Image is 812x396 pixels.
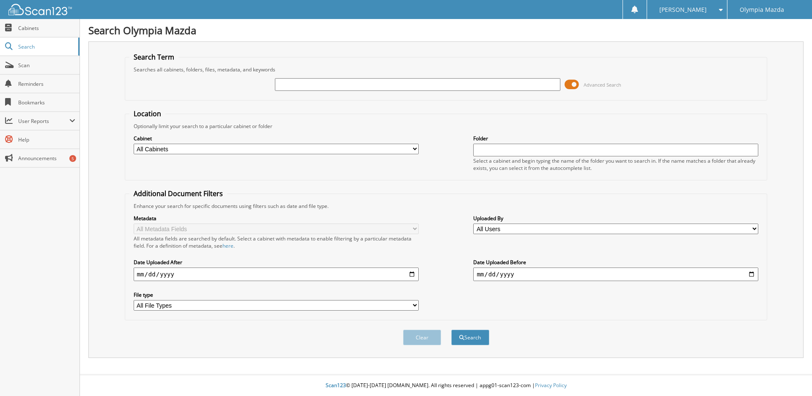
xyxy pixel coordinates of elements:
span: Reminders [18,80,75,87]
img: scan123-logo-white.svg [8,4,72,15]
label: Cabinet [134,135,419,142]
span: Announcements [18,155,75,162]
label: Metadata [134,215,419,222]
label: Date Uploaded Before [473,259,758,266]
input: start [134,268,419,281]
div: All metadata fields are searched by default. Select a cabinet with metadata to enable filtering b... [134,235,419,249]
div: Optionally limit your search to a particular cabinet or folder [129,123,763,130]
div: Select a cabinet and begin typing the name of the folder you want to search in. If the name match... [473,157,758,172]
span: Search [18,43,74,50]
span: Bookmarks [18,99,75,106]
div: Enhance your search for specific documents using filters such as date and file type. [129,202,763,210]
legend: Search Term [129,52,178,62]
label: Date Uploaded After [134,259,419,266]
span: Help [18,136,75,143]
a: here [222,242,233,249]
button: Clear [403,330,441,345]
h1: Search Olympia Mazda [88,23,804,37]
a: Privacy Policy [535,382,567,389]
span: Advanced Search [584,82,621,88]
label: File type [134,291,419,298]
div: Searches all cabinets, folders, files, metadata, and keywords [129,66,763,73]
legend: Additional Document Filters [129,189,227,198]
span: User Reports [18,117,69,125]
div: © [DATE]-[DATE] [DOMAIN_NAME]. All rights reserved | appg01-scan123-com | [80,375,812,396]
span: Cabinets [18,25,75,32]
label: Uploaded By [473,215,758,222]
div: 5 [69,155,76,162]
span: [PERSON_NAME] [659,7,707,12]
label: Folder [473,135,758,142]
span: Scan [18,62,75,69]
legend: Location [129,109,165,118]
span: Scan123 [326,382,346,389]
input: end [473,268,758,281]
iframe: Chat Widget [770,355,812,396]
span: Olympia Mazda [740,7,784,12]
button: Search [451,330,489,345]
